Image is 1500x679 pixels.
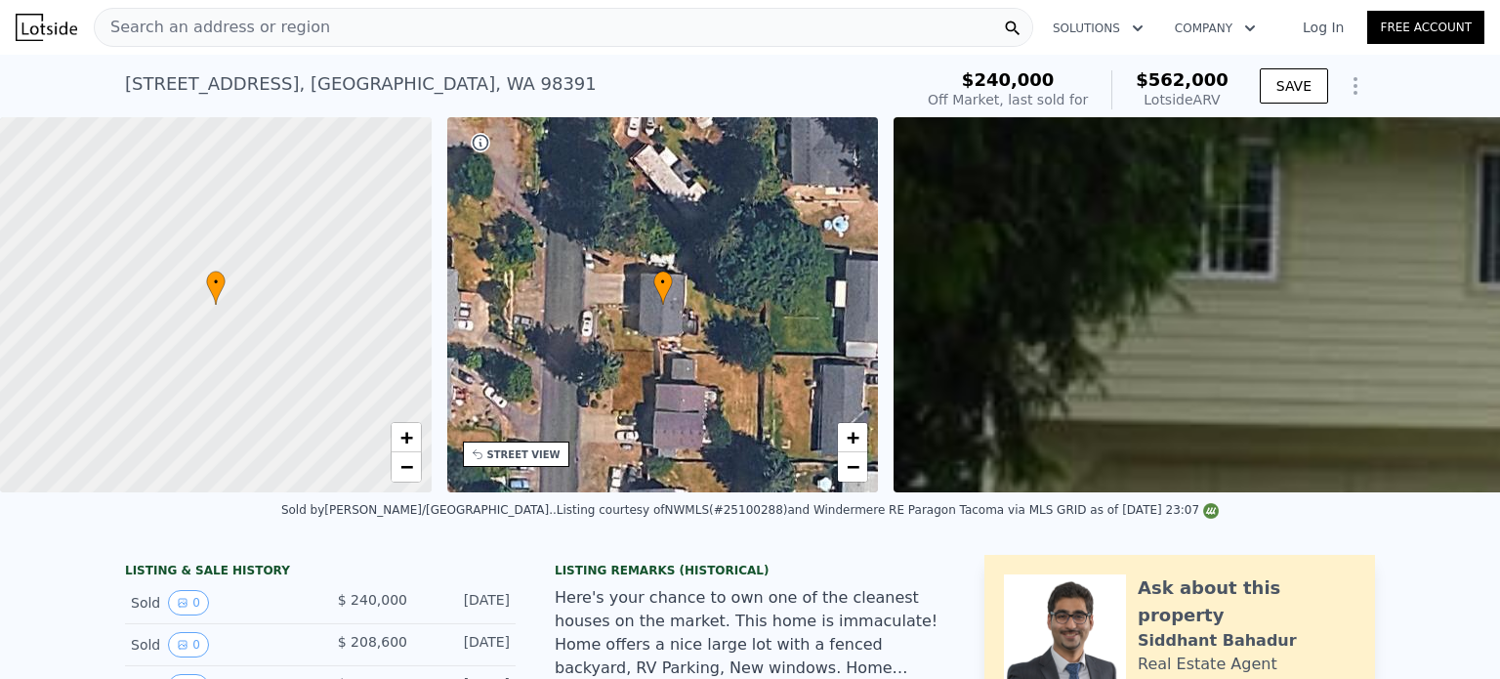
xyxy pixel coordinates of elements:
[487,447,561,462] div: STREET VIEW
[1159,11,1271,46] button: Company
[125,563,516,582] div: LISTING & SALE HISTORY
[847,425,859,449] span: +
[557,503,1219,517] div: Listing courtesy of NWMLS (#25100288) and Windermere RE Paragon Tacoma via MLS GRID as of [DATE] ...
[392,452,421,482] a: Zoom out
[1367,11,1484,44] a: Free Account
[423,590,510,615] div: [DATE]
[392,423,421,452] a: Zoom in
[838,423,867,452] a: Zoom in
[1138,629,1297,653] div: Siddhant Bahadur
[1136,69,1229,90] span: $562,000
[206,274,226,291] span: •
[555,563,945,578] div: Listing Remarks (Historical)
[131,632,305,658] div: Sold
[1037,11,1159,46] button: Solutions
[206,271,226,305] div: •
[125,70,597,98] div: [STREET_ADDRESS] , [GEOGRAPHIC_DATA] , WA 98391
[423,632,510,658] div: [DATE]
[131,590,305,615] div: Sold
[399,425,412,449] span: +
[95,16,330,39] span: Search an address or region
[16,14,77,41] img: Lotside
[838,452,867,482] a: Zoom out
[281,503,557,517] div: Sold by [PERSON_NAME]/[GEOGRAPHIC_DATA]. .
[1138,653,1277,676] div: Real Estate Agent
[1279,18,1367,37] a: Log In
[399,454,412,479] span: −
[1260,68,1328,104] button: SAVE
[338,592,407,608] span: $ 240,000
[653,274,673,291] span: •
[962,69,1055,90] span: $240,000
[168,632,209,658] button: View historical data
[338,634,407,650] span: $ 208,600
[847,454,859,479] span: −
[1136,90,1229,109] div: Lotside ARV
[1203,503,1219,519] img: NWMLS Logo
[1336,66,1375,106] button: Show Options
[168,590,209,615] button: View historical data
[928,90,1088,109] div: Off Market, last sold for
[1138,574,1355,629] div: Ask about this property
[653,271,673,305] div: •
